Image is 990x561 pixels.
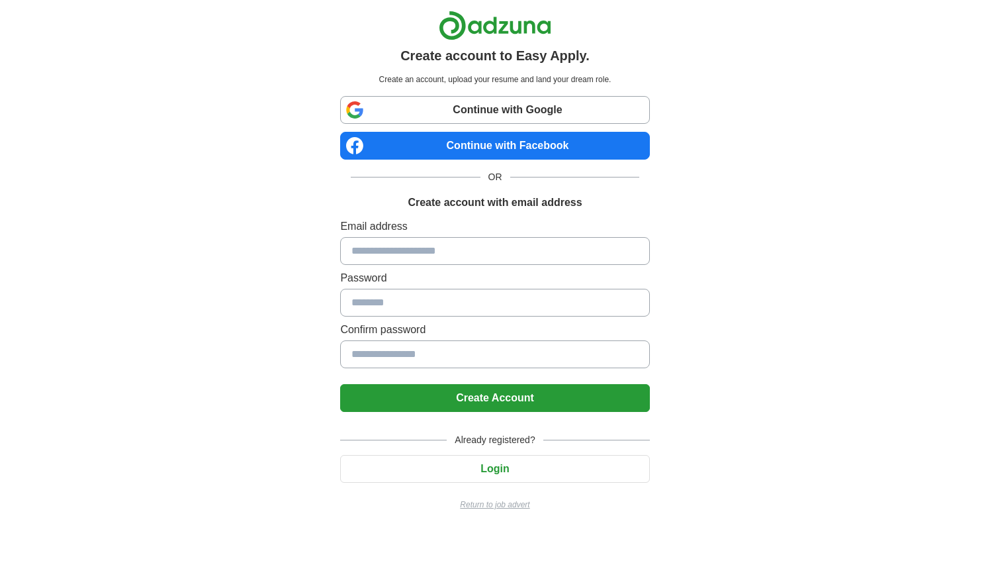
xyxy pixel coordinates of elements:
[340,322,649,338] label: Confirm password
[480,170,510,184] span: OR
[340,219,649,234] label: Email address
[340,270,649,286] label: Password
[340,499,649,511] a: Return to job advert
[439,11,551,40] img: Adzuna logo
[447,433,543,447] span: Already registered?
[340,384,649,412] button: Create Account
[400,46,590,66] h1: Create account to Easy Apply.
[340,455,649,483] button: Login
[340,132,649,160] a: Continue with Facebook
[340,96,649,124] a: Continue with Google
[408,195,582,211] h1: Create account with email address
[343,74,647,85] p: Create an account, upload your resume and land your dream role.
[340,463,649,474] a: Login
